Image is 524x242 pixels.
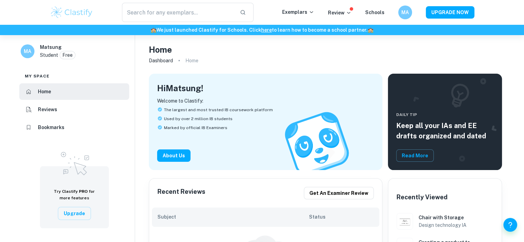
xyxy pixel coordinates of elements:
[396,112,494,118] span: Daily Tip
[62,51,73,59] p: Free
[25,73,50,79] span: My space
[40,51,58,59] p: Student
[309,213,374,221] h6: Status
[164,125,227,131] span: Marked by official IB Examiners
[149,56,173,65] a: Dashboard
[50,6,94,19] img: Clastify logo
[365,10,384,15] a: Schools
[40,43,62,51] h6: Matsung
[397,192,448,202] h6: Recently Viewed
[396,149,434,162] button: Read More
[1,26,523,34] h6: We just launched Clastify for Schools. Click to learn how to become a school partner.
[164,107,273,113] span: The largest and most trusted IB coursework platform
[419,214,478,221] h6: Chair with Storage
[157,213,309,221] h6: Subject
[164,116,233,122] span: Used by over 2 million IB students
[38,124,64,131] h6: Bookmarks
[38,88,51,95] h6: Home
[48,188,101,201] h6: Try Clastify for more features
[419,221,478,229] h6: Design technology IA
[157,187,205,199] h6: Recent Reviews
[368,27,373,33] span: 🏫
[396,120,494,141] h5: Keep all your IAs and EE drafts organized and dated
[157,149,191,162] button: About Us
[122,3,235,22] input: Search for any exemplars...
[38,106,57,113] h6: Reviews
[261,27,272,33] a: here
[328,9,351,17] p: Review
[185,57,198,64] p: Home
[157,97,374,105] p: Welcome to Clastify:
[57,148,92,177] img: Upgrade to Pro
[397,213,413,230] img: Design technology IA example thumbnail: Chair with Storage
[79,189,88,194] span: PRO
[282,8,314,16] p: Exemplars
[426,6,474,19] button: UPGRADE NOW
[503,218,517,232] button: Help and Feedback
[19,101,129,118] a: Reviews
[58,207,91,220] button: Upgrade
[394,210,496,232] a: Design technology IA example thumbnail: Chair with StorageChair with StorageDesign technology IA
[304,187,374,199] button: Get an examiner review
[151,27,156,33] span: 🏫
[398,6,412,19] button: MA
[401,9,409,16] h6: MA
[19,119,129,136] a: Bookmarks
[157,82,203,94] h4: Hi Matsung !
[24,48,32,55] h6: MA
[19,83,129,100] a: Home
[149,43,172,56] h4: Home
